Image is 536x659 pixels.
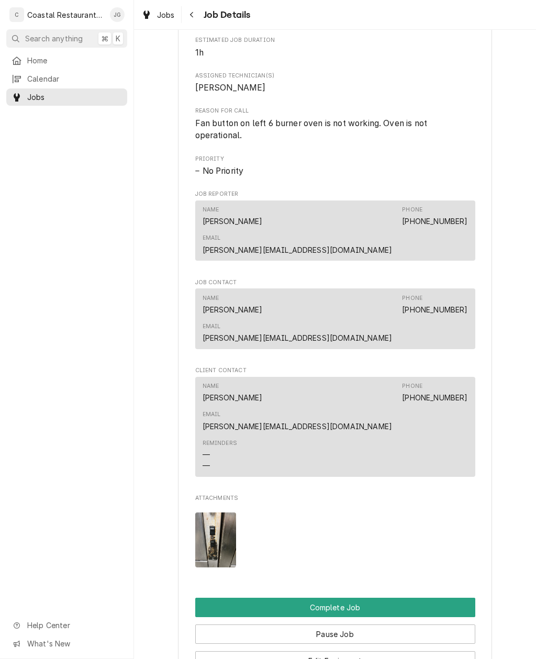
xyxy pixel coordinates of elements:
[195,165,475,177] div: No Priority
[203,234,393,255] div: Email
[195,617,475,644] div: Button Group Row
[195,165,475,177] span: Priority
[6,635,127,652] a: Go to What's New
[203,234,221,242] div: Email
[137,6,179,24] a: Jobs
[203,206,219,214] div: Name
[402,217,467,226] a: [PHONE_NUMBER]
[402,206,422,214] div: Phone
[27,73,122,84] span: Calendar
[195,377,475,482] div: Client Contact List
[195,366,475,375] span: Client Contact
[203,304,263,315] div: [PERSON_NAME]
[110,7,125,22] div: JG
[203,382,263,403] div: Name
[195,504,475,576] span: Attachments
[184,6,200,23] button: Navigate back
[203,439,237,471] div: Reminders
[27,9,104,20] div: Coastal Restaurant Repair
[110,7,125,22] div: James Gatton's Avatar
[195,48,204,58] span: 1h
[402,294,467,315] div: Phone
[203,449,210,460] div: —
[27,638,121,649] span: What's New
[195,598,475,617] button: Complete Job
[195,155,475,177] div: Priority
[200,8,251,22] span: Job Details
[195,512,237,567] img: 46zLZTqzTyivHxViwVWG
[203,216,263,227] div: [PERSON_NAME]
[195,107,475,142] div: Reason For Call
[195,494,475,502] span: Attachments
[6,52,127,69] a: Home
[6,29,127,48] button: Search anything⌘K
[195,36,475,44] span: Estimated Job Duration
[203,382,219,390] div: Name
[116,33,120,44] span: K
[195,278,475,287] span: Job Contact
[203,206,263,227] div: Name
[203,410,393,431] div: Email
[27,620,121,631] span: Help Center
[195,118,430,141] span: Fan button on left 6 burner oven is not working. Oven is not operational.
[203,322,221,331] div: Email
[195,83,266,93] span: [PERSON_NAME]
[203,422,393,431] a: [PERSON_NAME][EMAIL_ADDRESS][DOMAIN_NAME]
[195,36,475,59] div: Estimated Job Duration
[195,278,475,354] div: Job Contact
[203,460,210,471] div: —
[195,82,475,94] span: Assigned Technician(s)
[195,366,475,481] div: Client Contact
[195,47,475,59] span: Estimated Job Duration
[195,72,475,94] div: Assigned Technician(s)
[195,494,475,576] div: Attachments
[203,245,393,254] a: [PERSON_NAME][EMAIL_ADDRESS][DOMAIN_NAME]
[195,107,475,115] span: Reason For Call
[195,377,475,477] div: Contact
[195,117,475,142] span: Reason For Call
[195,72,475,80] span: Assigned Technician(s)
[6,88,127,106] a: Jobs
[195,200,475,266] div: Job Reporter List
[27,92,122,103] span: Jobs
[157,9,175,20] span: Jobs
[402,206,467,227] div: Phone
[195,288,475,354] div: Job Contact List
[402,294,422,303] div: Phone
[203,322,393,343] div: Email
[402,382,422,390] div: Phone
[9,7,24,22] div: C
[6,70,127,87] a: Calendar
[203,439,237,448] div: Reminders
[27,55,122,66] span: Home
[195,598,475,617] div: Button Group Row
[203,294,219,303] div: Name
[195,190,475,198] span: Job Reporter
[195,155,475,163] span: Priority
[203,392,263,403] div: [PERSON_NAME]
[25,33,83,44] span: Search anything
[402,305,467,314] a: [PHONE_NUMBER]
[402,393,467,402] a: [PHONE_NUMBER]
[203,410,221,419] div: Email
[195,288,475,349] div: Contact
[195,200,475,261] div: Contact
[203,294,263,315] div: Name
[6,617,127,634] a: Go to Help Center
[203,333,393,342] a: [PERSON_NAME][EMAIL_ADDRESS][DOMAIN_NAME]
[402,382,467,403] div: Phone
[195,624,475,644] button: Pause Job
[195,190,475,265] div: Job Reporter
[101,33,108,44] span: ⌘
